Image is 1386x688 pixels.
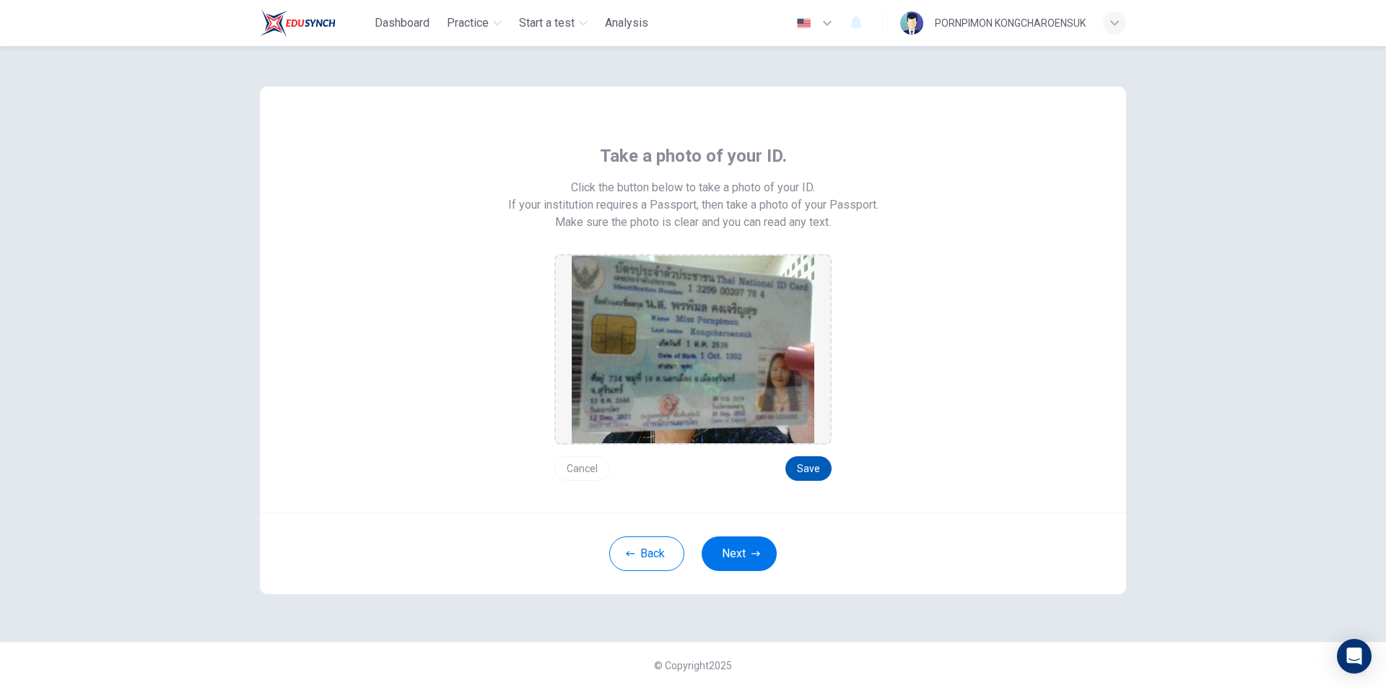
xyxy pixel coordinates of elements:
img: Train Test logo [260,9,336,38]
span: Make sure the photo is clear and you can read any text. [555,214,831,231]
span: Take a photo of your ID. [600,144,787,167]
button: Cancel [554,456,610,481]
span: Click the button below to take a photo of your ID. If your institution requires a Passport, then ... [508,179,879,214]
span: Practice [447,14,489,32]
img: preview screemshot [572,256,814,443]
button: Back [609,536,684,571]
span: Analysis [605,14,648,32]
button: Next [702,536,777,571]
button: Save [785,456,832,481]
div: Open Intercom Messenger [1337,639,1372,674]
span: Dashboard [375,14,430,32]
img: en [795,18,813,29]
span: © Copyright 2025 [654,660,732,671]
span: Start a test [519,14,575,32]
button: Practice [441,10,507,36]
div: PORNPIMON KONGCHAROENSUK [935,14,1086,32]
a: Train Test logo [260,9,369,38]
img: Profile picture [900,12,923,35]
button: Analysis [599,10,654,36]
button: Start a test [513,10,593,36]
button: Dashboard [369,10,435,36]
